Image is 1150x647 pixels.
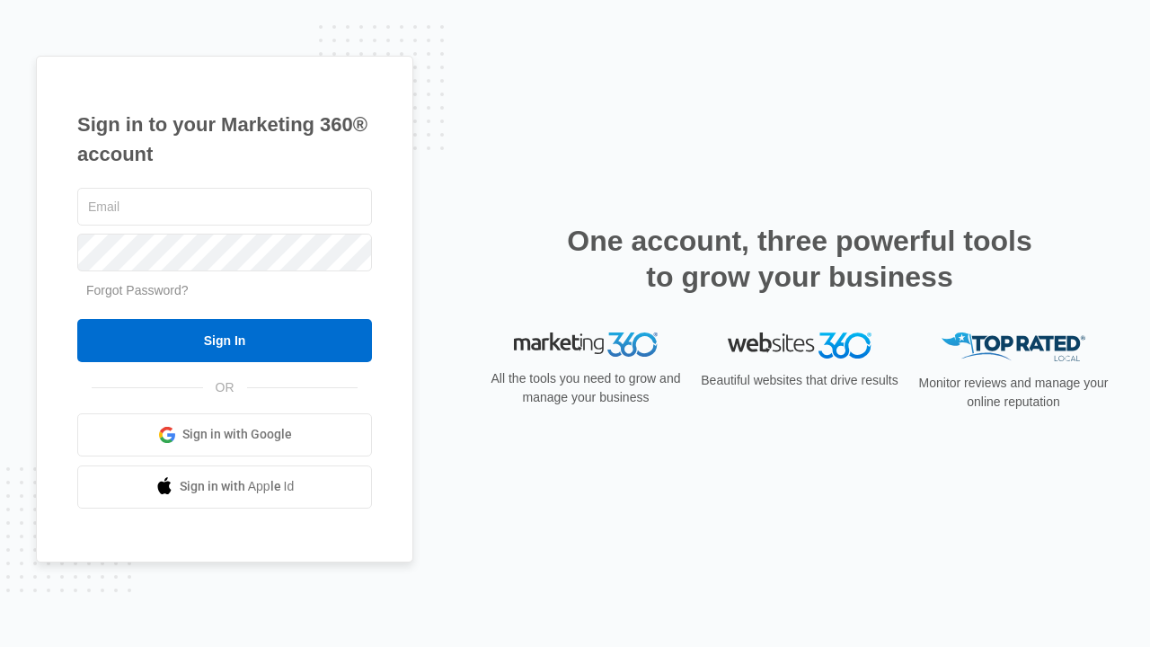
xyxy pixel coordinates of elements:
[562,223,1038,295] h2: One account, three powerful tools to grow your business
[485,369,686,407] p: All the tools you need to grow and manage your business
[77,188,372,226] input: Email
[203,378,247,397] span: OR
[913,374,1114,412] p: Monitor reviews and manage your online reputation
[514,332,658,358] img: Marketing 360
[699,371,900,390] p: Beautiful websites that drive results
[77,413,372,456] a: Sign in with Google
[77,110,372,169] h1: Sign in to your Marketing 360® account
[182,425,292,444] span: Sign in with Google
[86,283,189,297] a: Forgot Password?
[728,332,871,359] img: Websites 360
[77,319,372,362] input: Sign In
[77,465,372,509] a: Sign in with Apple Id
[180,477,295,496] span: Sign in with Apple Id
[942,332,1085,362] img: Top Rated Local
